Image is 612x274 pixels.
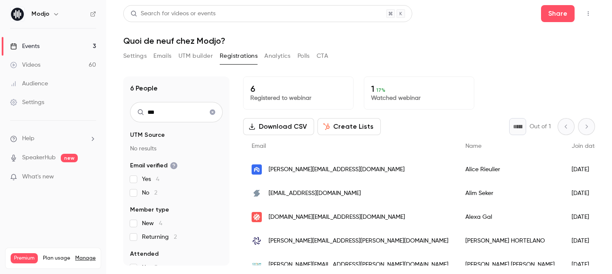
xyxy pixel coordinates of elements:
button: UTM builder [178,49,213,63]
div: [DATE] [563,158,606,181]
button: Emails [153,49,171,63]
img: Modjo [11,7,24,21]
p: Watched webinar [371,94,467,102]
div: [PERSON_NAME] HORTELANO [457,229,563,253]
button: Polls [297,49,310,63]
span: 4 [156,176,159,182]
span: Plan usage [43,255,70,262]
img: francedigitale.org [252,164,262,175]
button: Share [541,5,575,22]
span: Returning [142,233,177,241]
span: Yes [142,175,159,184]
h6: Modjo [31,10,49,18]
button: Create Lists [317,118,381,135]
span: Member type [130,206,169,214]
span: 5 [154,265,158,271]
button: Clear search [206,105,219,119]
span: [PERSON_NAME][EMAIL_ADDRESS][PERSON_NAME][DOMAIN_NAME] [269,237,448,246]
h1: 6 People [130,83,158,93]
div: Alexa Gal [457,205,563,229]
h1: Quoi de neuf chez Modjo? [123,36,595,46]
iframe: Noticeable Trigger [86,173,96,181]
span: [PERSON_NAME][EMAIL_ADDRESS][PERSON_NAME][DOMAIN_NAME] [269,260,448,269]
div: [DATE] [563,181,606,205]
button: Settings [123,49,147,63]
div: [DATE] [563,229,606,253]
button: Registrations [220,49,258,63]
img: septeo.com [252,188,262,198]
span: New [142,219,162,228]
span: Premium [11,253,38,263]
span: UTM Source [130,131,165,139]
span: Help [22,134,34,143]
span: Email [252,143,266,149]
div: Alice Rieulier [457,158,563,181]
p: No results [130,144,223,153]
p: Registered to webinar [250,94,346,102]
button: Analytics [264,49,291,63]
div: Videos [10,61,40,69]
span: [EMAIL_ADDRESS][DOMAIN_NAME] [269,189,361,198]
span: No [142,263,158,272]
span: Attended [130,250,159,258]
span: Join date [572,143,598,149]
span: 2 [174,234,177,240]
a: Manage [75,255,96,262]
img: alyra.fr [252,236,262,246]
span: 4 [159,220,162,226]
img: corumlepargne.fr [252,260,262,270]
div: Audience [10,79,48,88]
div: [DATE] [563,205,606,229]
span: What's new [22,172,54,181]
p: 1 [371,84,467,94]
p: Out of 1 [530,122,551,131]
li: help-dropdown-opener [10,134,96,143]
span: [DOMAIN_NAME][EMAIL_ADDRESS][DOMAIN_NAME] [269,213,405,222]
div: Search for videos or events [130,9,215,18]
button: CTA [317,49,328,63]
img: malt.com [252,212,262,222]
span: 2 [154,190,157,196]
div: Alim Seker [457,181,563,205]
a: SpeakerHub [22,153,56,162]
button: Download CSV [243,118,314,135]
div: Events [10,42,40,51]
span: [PERSON_NAME][EMAIL_ADDRESS][DOMAIN_NAME] [269,165,405,174]
span: Email verified [130,161,178,170]
span: 17 % [377,87,385,93]
div: Settings [10,98,44,107]
span: No [142,189,157,197]
span: new [61,154,78,162]
p: 6 [250,84,346,94]
span: Name [465,143,482,149]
